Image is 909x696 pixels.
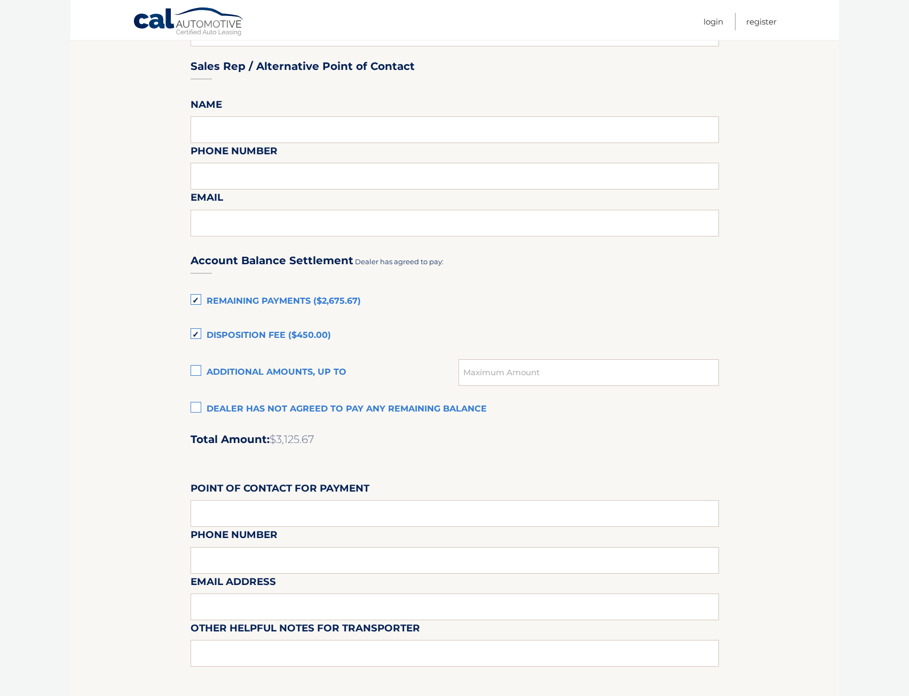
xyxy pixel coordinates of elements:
label: Email Address [191,574,276,594]
h3: Account Balance Settlement [191,254,353,267]
a: Register [746,13,777,30]
label: Additional amounts, up to [191,362,459,383]
input: Maximum Amount [459,359,718,386]
label: Disposition Fee ($450.00) [191,325,719,346]
label: Point of Contact for Payment [191,480,369,500]
label: Other helpful notes for transporter [191,620,420,640]
span: Dealer has agreed to pay: [355,257,444,266]
label: Dealer has not agreed to pay any remaining balance [191,399,719,420]
span: $3,125.67 [270,433,314,446]
label: Email [191,189,223,209]
label: Name [191,97,222,116]
a: Login [704,13,723,30]
h2: Total Amount: [191,433,719,446]
label: Remaining Payments ($2,675.67) [191,291,719,312]
a: Cal Automotive [133,7,245,38]
h3: Sales Rep / Alternative Point of Contact [191,60,415,73]
label: Phone Number [191,143,278,163]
